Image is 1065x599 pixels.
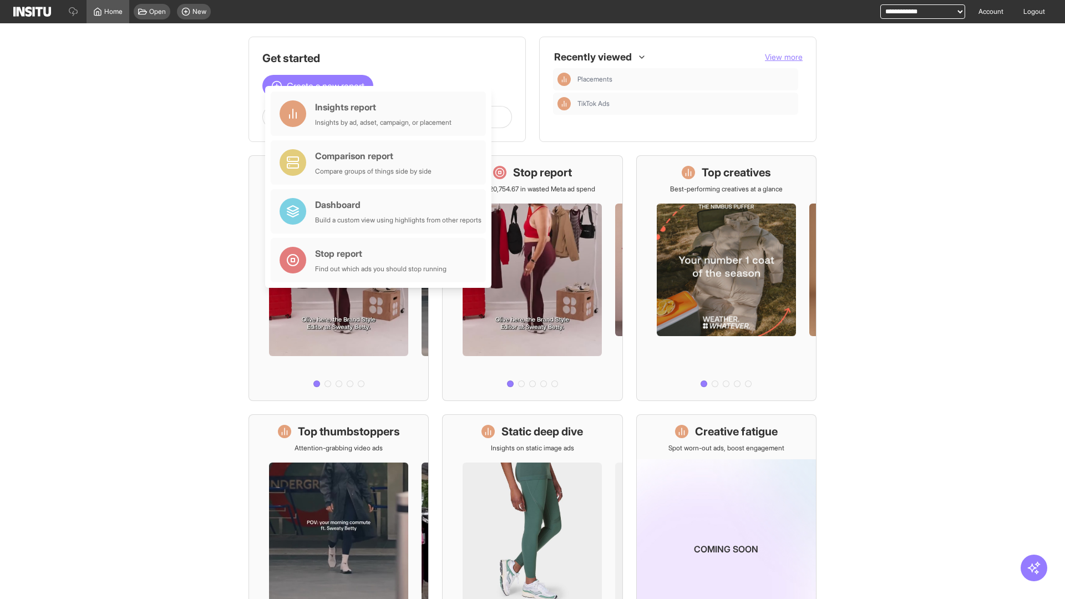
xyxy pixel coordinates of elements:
[636,155,816,401] a: Top creativesBest-performing creatives at a glance
[491,444,574,453] p: Insights on static image ads
[315,247,447,260] div: Stop report
[104,7,123,16] span: Home
[442,155,622,401] a: Stop reportSave £20,754.67 in wasted Meta ad spend
[298,424,400,439] h1: Top thumbstoppers
[315,265,447,273] div: Find out which ads you should stop running
[295,444,383,453] p: Attention-grabbing video ads
[577,99,794,108] span: TikTok Ads
[287,79,364,93] span: Create a new report
[557,97,571,110] div: Insights
[577,75,794,84] span: Placements
[315,118,452,127] div: Insights by ad, adset, campaign, or placement
[315,216,481,225] div: Build a custom view using highlights from other reports
[577,99,610,108] span: TikTok Ads
[315,149,432,163] div: Comparison report
[501,424,583,439] h1: Static deep dive
[702,165,771,180] h1: Top creatives
[557,73,571,86] div: Insights
[469,185,595,194] p: Save £20,754.67 in wasted Meta ad spend
[262,50,512,66] h1: Get started
[248,155,429,401] a: What's live nowSee all active ads instantly
[262,75,373,97] button: Create a new report
[670,185,783,194] p: Best-performing creatives at a glance
[192,7,206,16] span: New
[315,198,481,211] div: Dashboard
[149,7,166,16] span: Open
[765,52,803,63] button: View more
[577,75,612,84] span: Placements
[765,52,803,62] span: View more
[513,165,572,180] h1: Stop report
[13,7,51,17] img: Logo
[315,167,432,176] div: Compare groups of things side by side
[315,100,452,114] div: Insights report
